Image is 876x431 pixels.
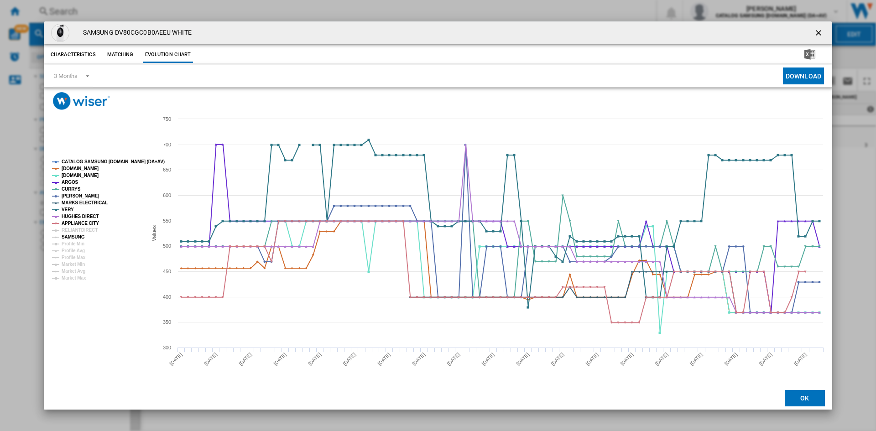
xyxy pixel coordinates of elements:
tspan: [DATE] [619,352,634,367]
button: Download [783,68,824,84]
tspan: Market Avg [62,269,85,274]
tspan: VERY [62,207,74,212]
tspan: 550 [163,218,171,223]
tspan: [DATE] [550,352,565,367]
tspan: [DATE] [168,352,183,367]
tspan: [DATE] [654,352,669,367]
tspan: Values [151,225,157,241]
tspan: RELIANTDIRECT [62,228,98,233]
tspan: [DATE] [758,352,773,367]
tspan: 750 [163,116,171,122]
tspan: [DATE] [307,352,322,367]
md-dialog: Product popup [44,21,832,410]
tspan: CURRYS [62,187,81,192]
tspan: 350 [163,319,171,325]
tspan: 650 [163,167,171,172]
tspan: [DATE] [376,352,391,367]
tspan: [DATE] [584,352,600,367]
tspan: [DATE] [515,352,530,367]
tspan: [PERSON_NAME] [62,193,99,198]
tspan: Market Min [62,262,85,267]
tspan: [DATE] [272,352,287,367]
tspan: [DATE] [480,352,495,367]
tspan: [DATE] [446,352,461,367]
tspan: 450 [163,269,171,274]
img: logo_wiser_300x94.png [53,92,110,110]
tspan: [DATE] [203,352,218,367]
tspan: 400 [163,294,171,300]
tspan: MARKS ELECTRICAL [62,200,108,205]
tspan: 500 [163,243,171,249]
tspan: [DOMAIN_NAME] [62,173,99,178]
tspan: [DATE] [411,352,426,367]
tspan: 700 [163,142,171,147]
tspan: [DATE] [342,352,357,367]
img: excel-24x24.png [804,49,815,60]
h4: SAMSUNG DV80CGC0B0AEEU WHITE [78,28,192,37]
ng-md-icon: getI18NText('BUTTONS.CLOSE_DIALOG') [814,28,825,39]
tspan: CATALOG SAMSUNG [DOMAIN_NAME] (DA+AV) [62,159,165,164]
tspan: [DATE] [723,352,738,367]
tspan: Profile Max [62,255,86,260]
tspan: ARGOS [62,180,78,185]
tspan: [DOMAIN_NAME] [62,166,99,171]
button: Download in Excel [790,47,830,63]
tspan: Profile Avg [62,248,85,253]
button: getI18NText('BUTTONS.CLOSE_DIALOG') [810,24,829,42]
tspan: HUGHES DIRECT [62,214,99,219]
button: Matching [100,47,141,63]
tspan: Market Max [62,275,86,280]
tspan: SAMSUNG [62,234,85,239]
tspan: Profile Min [62,241,84,246]
button: OK [785,390,825,406]
tspan: [DATE] [793,352,808,367]
button: Evolution chart [143,47,193,63]
tspan: APPLIANCE CITY [62,221,99,226]
button: Characteristics [48,47,98,63]
tspan: [DATE] [688,352,704,367]
div: 3 Months [54,73,78,79]
tspan: 300 [163,345,171,350]
img: uk-dv5000c-476541-dv80cgc0b0aeeu-538070144 [51,24,69,42]
tspan: 600 [163,192,171,198]
tspan: [DATE] [238,352,253,367]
